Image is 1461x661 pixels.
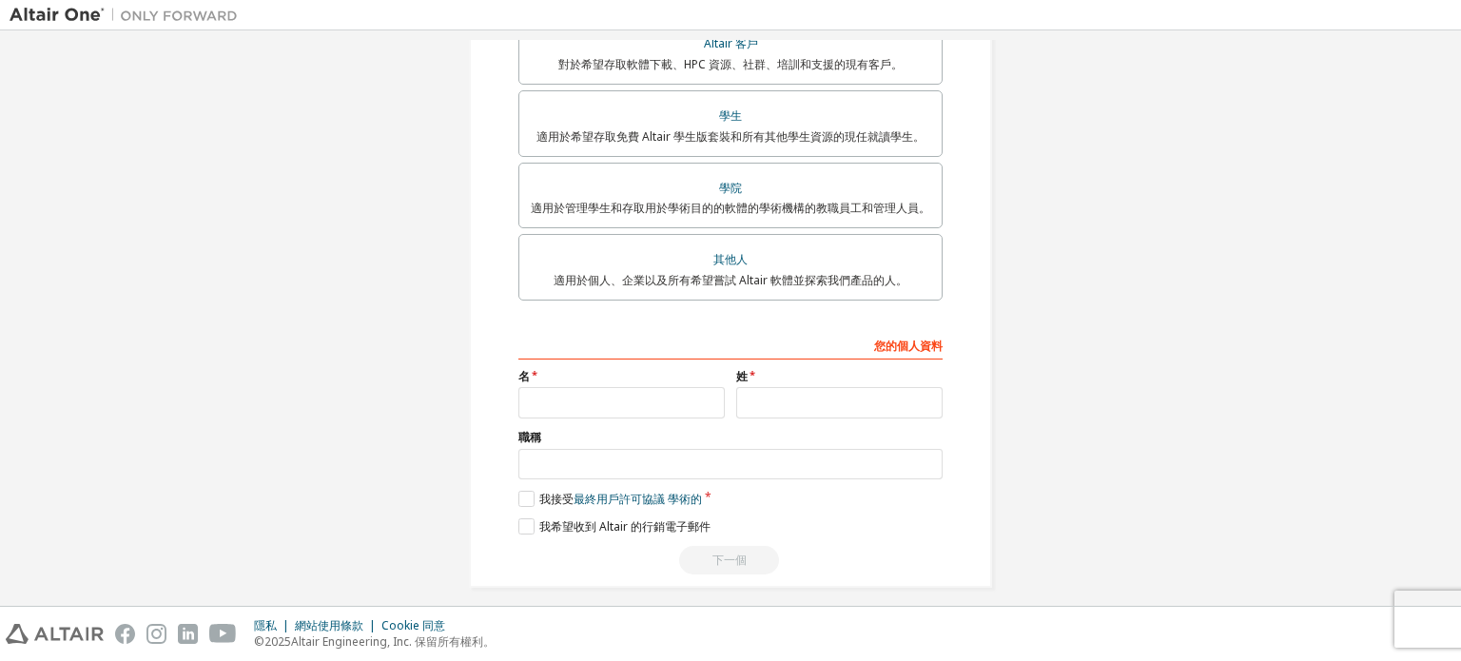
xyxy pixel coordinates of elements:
[291,633,495,650] font: Altair Engineering, Inc. 保留所有權利。
[518,429,541,445] font: 職稱
[704,35,758,51] font: Altair 客戶
[381,617,445,633] font: Cookie 同意
[874,338,943,354] font: 您的個人資料
[536,128,925,145] font: 適用於希望存取免費 Altair 學生版套裝和所有其他學生資源的現任就讀學生。
[558,56,903,72] font: 對於希望存取軟體下載、HPC 資源、社群、培訓和支援的現有客戶。
[518,368,530,384] font: 名
[254,617,277,633] font: 隱私
[539,518,711,535] font: 我希望收到 Altair 的行銷電子郵件
[531,200,930,216] font: 適用於管理學生和存取用於學術目的的軟體的學術機構的教職員工和管理人員。
[554,272,907,288] font: 適用於個人、企業以及所有希望嘗試 Altair 軟體並探索我們產品的人。
[668,491,702,507] font: 學術的
[178,624,198,644] img: linkedin.svg
[10,6,247,25] img: 牽牛星一號
[539,491,574,507] font: 我接受
[574,491,665,507] font: 最終用戶許可協議
[254,633,264,650] font: ©
[6,624,104,644] img: altair_logo.svg
[713,251,748,267] font: 其他人
[146,624,166,644] img: instagram.svg
[115,624,135,644] img: facebook.svg
[719,107,742,124] font: 學生
[264,633,291,650] font: 2025
[518,546,943,574] div: Read and acccept EULA to continue
[209,624,237,644] img: youtube.svg
[719,180,742,196] font: 學院
[295,617,363,633] font: 網站使用條款
[736,368,748,384] font: 姓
